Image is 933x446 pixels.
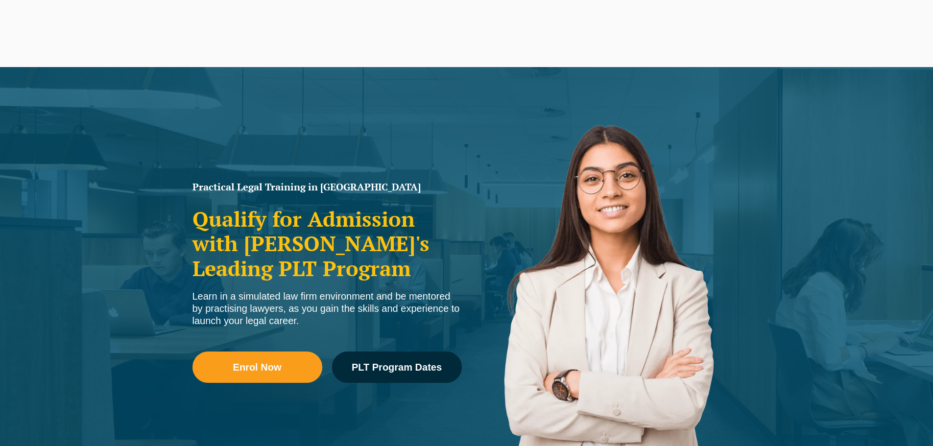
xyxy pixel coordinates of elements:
[192,352,322,383] a: Enrol Now
[192,207,462,281] h2: Qualify for Admission with [PERSON_NAME]'s Leading PLT Program
[192,182,462,192] h1: Practical Legal Training in [GEOGRAPHIC_DATA]
[332,352,462,383] a: PLT Program Dates
[233,362,282,372] span: Enrol Now
[352,362,442,372] span: PLT Program Dates
[192,290,462,327] div: Learn in a simulated law firm environment and be mentored by practising lawyers, as you gain the ...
